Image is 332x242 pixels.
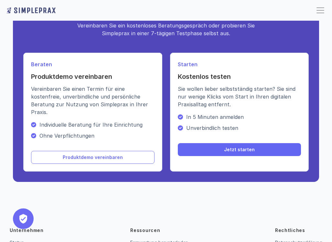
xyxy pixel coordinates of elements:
[39,132,155,139] p: Ohne Verpflichtungen
[130,227,160,234] p: Ressourcen
[178,72,301,81] h4: Kostenlos testen
[31,60,155,68] p: Beraten
[39,121,155,128] p: Individuelle Beratung für Ihre Einrichtung
[186,125,301,131] p: Unverbindlich testen
[178,60,301,68] p: Starten
[31,72,155,81] h4: Produktdemo vereinbaren
[63,155,123,160] p: Produktdemo vereinbaren
[178,143,301,156] a: Jetzt starten
[31,85,155,116] p: Vereinbaren Sie einen Termin für eine kostenfreie, unverbindliche und persönliche Beratung zur Nu...
[10,227,44,234] p: Unternehmen
[186,114,301,120] p: In 5 Minuten anmelden
[31,151,155,164] a: Produktdemo vereinbaren
[224,147,255,153] p: Jetzt starten
[178,85,301,108] p: Sie wollen lieber selbstständig starten? Sie sind nur wenige Klicks vom Start in Ihren digitalen ...
[275,227,305,234] p: Rechtliches
[65,22,267,37] p: Vereinbaren Sie ein kostenloses Beratungsgespräch oder probieren Sie Simpleprax in einer 7-tägige...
